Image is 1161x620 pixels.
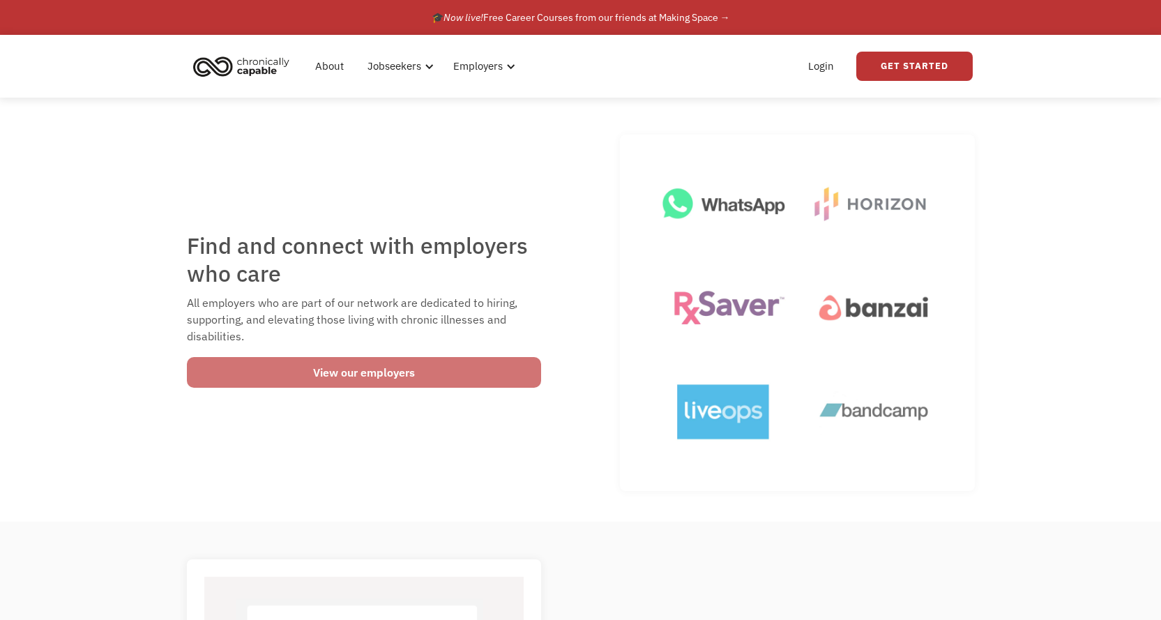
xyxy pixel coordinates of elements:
a: Get Started [856,52,973,81]
div: All employers who are part of our network are dedicated to hiring, supporting, and elevating thos... [187,294,542,345]
div: Employers [453,58,503,75]
div: Jobseekers [367,58,421,75]
div: Employers [445,44,519,89]
h1: Find and connect with employers who care [187,232,542,287]
div: Jobseekers [359,44,438,89]
div: 🎓 Free Career Courses from our friends at Making Space → [432,9,730,26]
img: Chronically Capable logo [189,51,294,82]
a: home [189,51,300,82]
a: About [307,44,352,89]
a: View our employers [187,357,542,388]
em: Now live! [443,11,483,24]
a: Login [800,44,842,89]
